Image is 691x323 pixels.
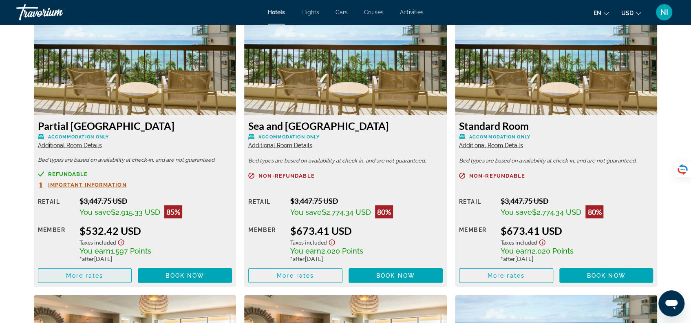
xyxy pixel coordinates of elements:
div: $3,447.75 USD [290,196,443,205]
button: More rates [38,268,132,283]
div: $532.42 USD [79,225,232,237]
button: More rates [459,268,553,283]
button: Change currency [621,7,641,19]
img: Standard Room [455,13,658,116]
span: You save [79,208,111,216]
button: Book now [559,268,653,283]
div: 80% [375,205,393,218]
div: $673.41 USD [290,225,443,237]
button: Book now [349,268,443,283]
a: Hotels [268,9,285,16]
span: Non-refundable [469,173,525,178]
span: Non-refundable [258,173,314,178]
span: 1,597 Points [110,247,151,255]
div: 80% [585,205,603,218]
span: Additional Room Details [38,142,102,149]
div: $3,447.75 USD [501,196,653,205]
span: You earn [290,247,321,255]
button: Change language [594,7,609,19]
span: You save [501,208,532,216]
a: Flights [301,9,319,16]
span: Taxes included [501,239,537,246]
h3: Standard Room [459,120,653,132]
span: Accommodation Only [469,134,530,140]
span: 2,020 Points [321,247,363,255]
span: Taxes included [79,239,116,246]
span: Taxes included [290,239,327,246]
button: Important Information [38,181,127,188]
span: Accommodation Only [48,134,109,140]
div: Member [459,225,495,262]
h3: Partial [GEOGRAPHIC_DATA] [38,120,232,132]
span: You earn [501,247,532,255]
button: Book now [138,268,232,283]
h3: Sea and [GEOGRAPHIC_DATA] [248,120,443,132]
div: * [DATE] [79,255,232,262]
div: $3,447.75 USD [79,196,232,205]
span: Refundable [48,172,88,177]
p: Bed types are based on availability at check-in, and are not guaranteed. [38,157,232,163]
div: Retail [38,196,73,218]
a: Cars [336,9,348,16]
div: 85% [164,205,182,218]
a: Cruises [364,9,384,16]
a: Refundable [38,171,232,177]
span: Book now [376,272,415,279]
span: More rates [488,272,525,279]
span: 2,020 Points [532,247,574,255]
button: Show Taxes and Fees disclaimer [537,237,547,246]
p: Bed types are based on availability at check-in, and are not guaranteed. [248,158,443,164]
span: Book now [166,272,204,279]
span: You earn [79,247,110,255]
span: You save [290,208,322,216]
span: Additional Room Details [459,142,523,149]
p: Bed types are based on availability at check-in, and are not guaranteed. [459,158,653,164]
span: USD [621,10,634,16]
div: Member [248,225,284,262]
span: Important Information [48,182,127,187]
span: $2,915.33 USD [111,208,160,216]
iframe: Кнопка для запуску вікна повідомлень [658,290,684,316]
span: after [82,255,94,262]
span: after [503,255,515,262]
span: More rates [66,272,103,279]
div: Member [38,225,73,262]
button: Show Taxes and Fees disclaimer [116,237,126,246]
span: NI [660,8,668,16]
div: $673.41 USD [501,225,653,237]
a: Activities [400,9,424,16]
a: Travorium [16,2,98,23]
span: Book now [587,272,626,279]
div: * [DATE] [290,255,443,262]
button: User Menu [653,4,675,21]
div: Retail [248,196,284,218]
span: More rates [277,272,314,279]
span: $2,774.34 USD [322,208,371,216]
img: Partial Ocean View Room [34,13,236,116]
span: Accommodation Only [258,134,320,140]
span: after [293,255,305,262]
span: $2,774.34 USD [532,208,581,216]
div: Retail [459,196,495,218]
span: Additional Room Details [248,142,312,149]
div: * [DATE] [501,255,653,262]
button: More rates [248,268,342,283]
button: Show Taxes and Fees disclaimer [327,237,337,246]
span: en [594,10,601,16]
img: Sea and Ocean View Room [244,13,447,116]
